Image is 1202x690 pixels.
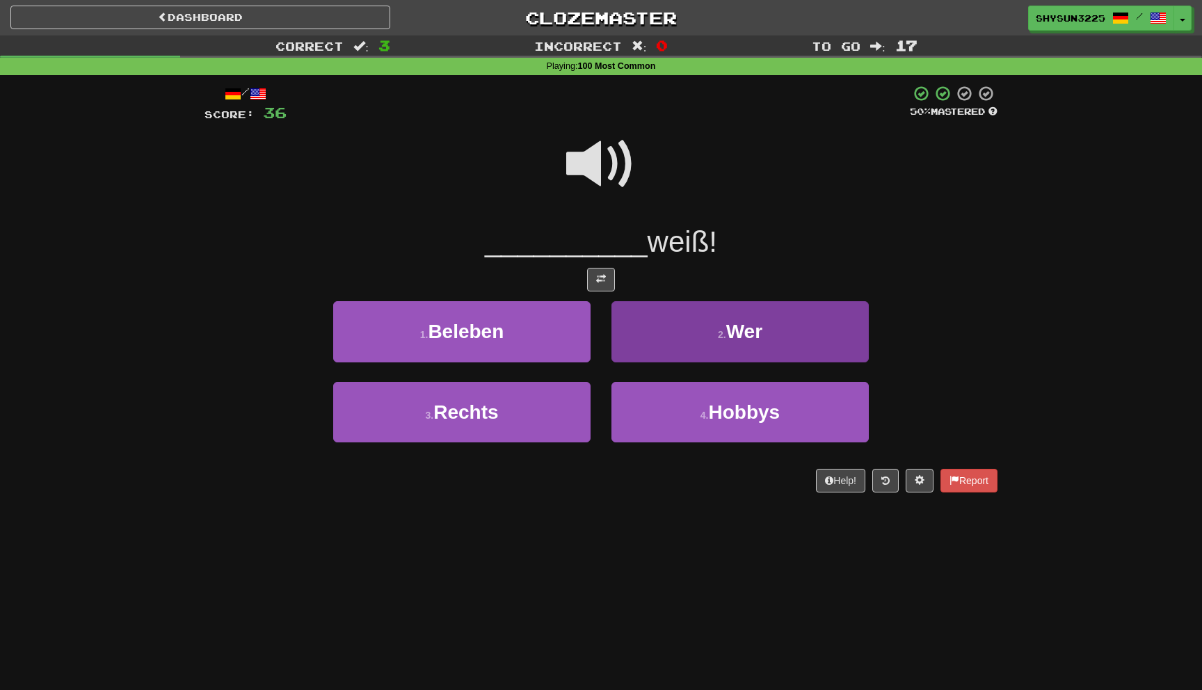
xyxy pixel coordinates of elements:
[1036,12,1105,24] span: ShySun3225
[333,382,591,442] button: 3.Rechts
[816,469,865,492] button: Help!
[656,37,668,54] span: 0
[940,469,997,492] button: Report
[353,40,369,52] span: :
[420,329,428,340] small: 1 .
[718,329,726,340] small: 2 .
[1136,11,1143,21] span: /
[910,106,931,117] span: 50 %
[428,321,504,342] span: Beleben
[1028,6,1174,31] a: ShySun3225 /
[648,225,717,258] span: weiß!
[275,39,344,53] span: Correct
[611,382,869,442] button: 4.Hobbys
[726,321,762,342] span: Wer
[378,37,390,54] span: 3
[872,469,899,492] button: Round history (alt+y)
[700,410,709,421] small: 4 .
[895,37,917,54] span: 17
[10,6,390,29] a: Dashboard
[205,85,287,102] div: /
[425,410,433,421] small: 3 .
[910,106,997,118] div: Mastered
[205,109,255,120] span: Score:
[534,39,622,53] span: Incorrect
[632,40,647,52] span: :
[709,401,780,423] span: Hobbys
[263,104,287,121] span: 36
[433,401,498,423] span: Rechts
[333,301,591,362] button: 1.Beleben
[577,61,655,71] strong: 100 Most Common
[485,225,648,258] span: __________
[611,301,869,362] button: 2.Wer
[587,268,615,291] button: Toggle translation (alt+t)
[812,39,860,53] span: To go
[870,40,886,52] span: :
[411,6,791,30] a: Clozemaster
